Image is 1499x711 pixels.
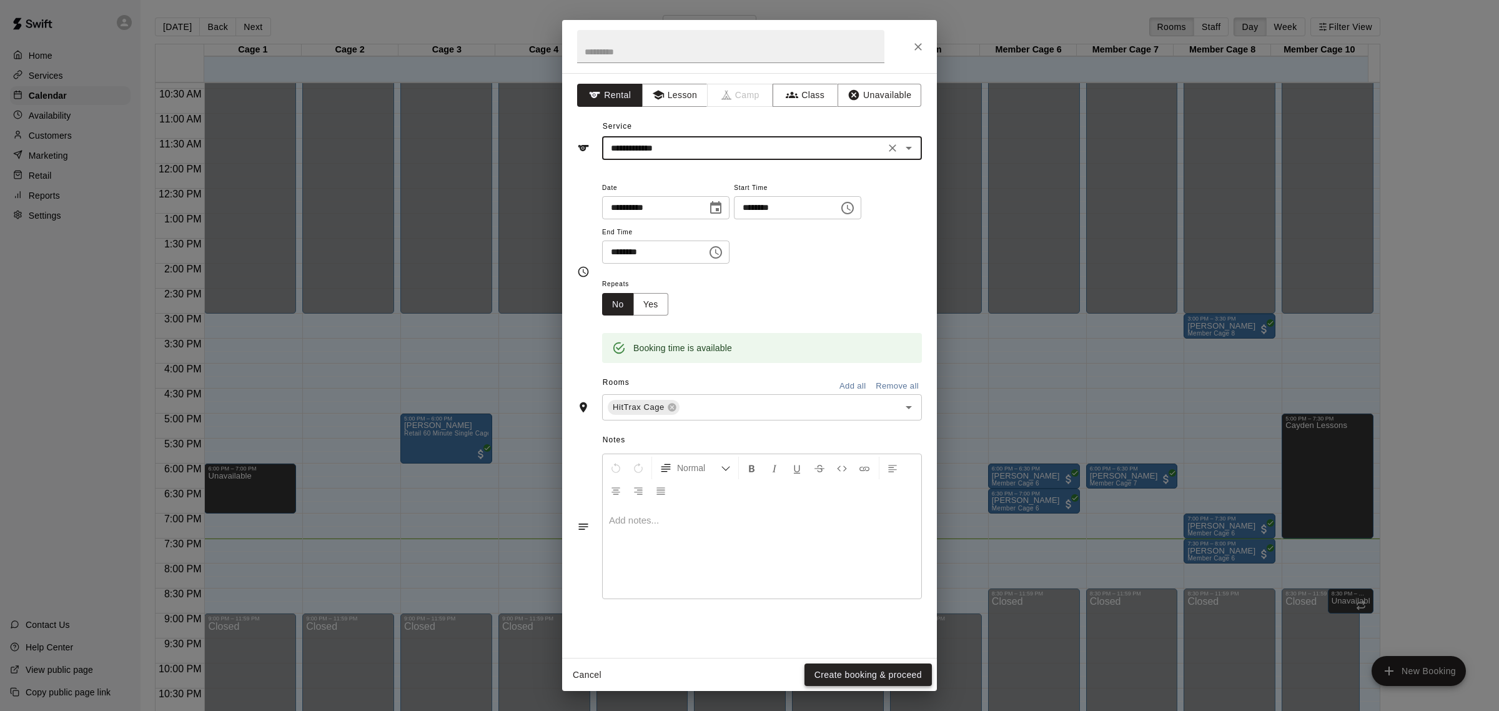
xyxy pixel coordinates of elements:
svg: Service [577,142,590,154]
button: Right Align [628,479,649,502]
button: Format Bold [741,457,763,479]
svg: Rooms [577,401,590,414]
button: Choose date, selected date is Aug 20, 2025 [703,196,728,221]
button: Open [900,139,918,157]
button: Insert Link [854,457,875,479]
svg: Timing [577,266,590,278]
button: Choose time, selected time is 8:00 PM [835,196,860,221]
span: Rooms [603,378,630,387]
button: Format Italics [764,457,785,479]
button: Formatting Options [655,457,736,479]
button: Remove all [873,377,922,396]
button: Center Align [605,479,626,502]
button: Open [900,399,918,416]
button: Close [907,36,929,58]
button: Redo [628,457,649,479]
button: Format Underline [786,457,808,479]
button: Create booking & proceed [804,664,932,687]
button: Undo [605,457,626,479]
button: Add all [833,377,873,396]
span: Repeats [602,276,678,293]
button: Lesson [642,84,708,107]
button: Insert Code [831,457,853,479]
span: Normal [677,462,721,474]
span: Date [602,180,730,197]
button: Format Strikethrough [809,457,830,479]
span: Service [603,122,632,131]
button: Justify Align [650,479,671,502]
button: Left Align [882,457,903,479]
span: End Time [602,224,730,241]
button: Cancel [567,664,607,687]
button: Clear [884,139,901,157]
button: Class [773,84,838,107]
div: Booking time is available [633,337,732,359]
button: Rental [577,84,643,107]
span: Notes [603,430,922,450]
span: Start Time [734,180,861,197]
span: HitTrax Cage [608,401,670,414]
button: Choose time, selected time is 9:00 PM [703,240,728,265]
svg: Notes [577,520,590,533]
button: Yes [633,293,668,316]
span: Camps can only be created in the Services page [708,84,773,107]
div: HitTrax Cage [608,400,680,415]
button: Unavailable [838,84,921,107]
div: outlined button group [602,293,668,316]
button: No [602,293,634,316]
